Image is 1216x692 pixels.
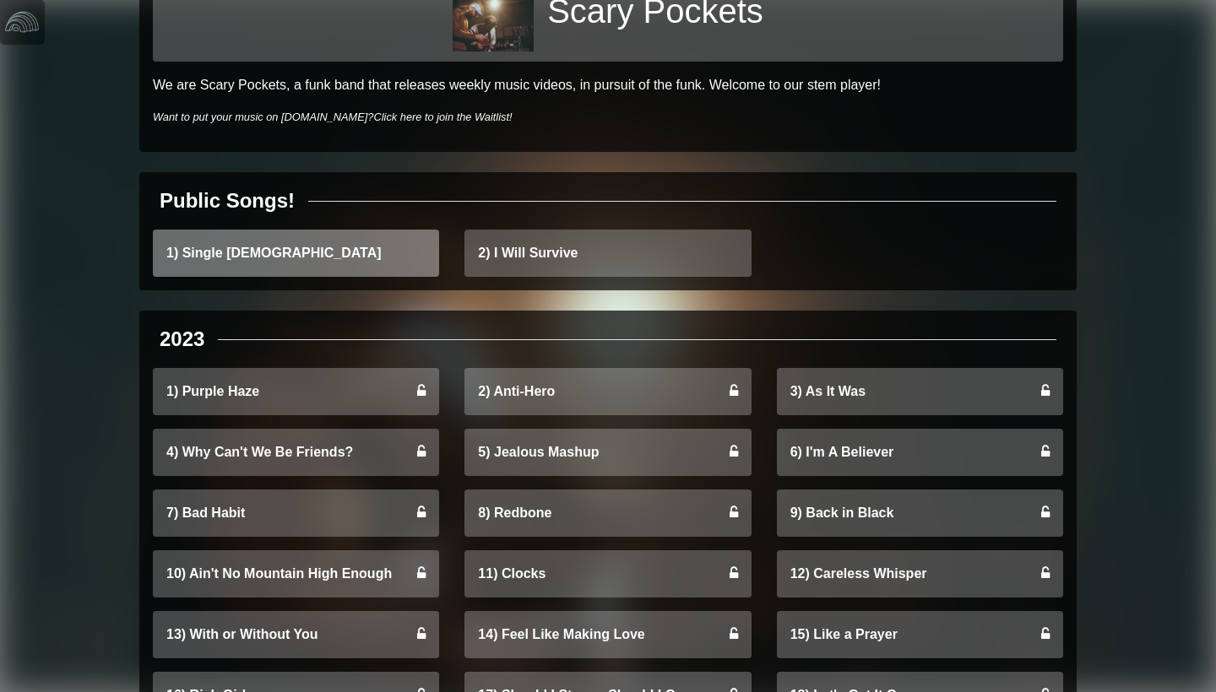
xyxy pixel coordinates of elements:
a: 1) Purple Haze [153,368,439,415]
a: 14) Feel Like Making Love [464,611,751,658]
a: 6) I'm A Believer [777,429,1063,476]
a: 8) Redbone [464,489,751,537]
a: 3) As It Was [777,368,1063,415]
a: 15) Like a Prayer [777,611,1063,658]
img: logo-white-4c48a5e4bebecaebe01ca5a9d34031cfd3d4ef9ae749242e8c4bf12ef99f53e8.png [5,5,39,39]
div: Public Songs! [160,186,295,216]
a: Click here to join the Waitlist! [373,111,512,123]
i: Want to put your music on [DOMAIN_NAME]? [153,111,513,123]
a: 10) Ain't No Mountain High Enough [153,550,439,597]
a: 9) Back in Black [777,489,1063,537]
a: 4) Why Can't We Be Friends? [153,429,439,476]
a: 11) Clocks [464,550,751,597]
div: 2023 [160,324,204,354]
a: 7) Bad Habit [153,489,439,537]
a: 2) Anti-Hero [464,368,751,415]
a: 12) Careless Whisper [777,550,1063,597]
a: 1) Single [DEMOGRAPHIC_DATA] [153,230,439,277]
a: 5) Jealous Mashup [464,429,751,476]
p: We are Scary Pockets, a funk band that releases weekly music videos, in pursuit of the funk. Welc... [153,75,1063,95]
a: 13) With or Without You [153,611,439,658]
a: 2) I Will Survive [464,230,751,277]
